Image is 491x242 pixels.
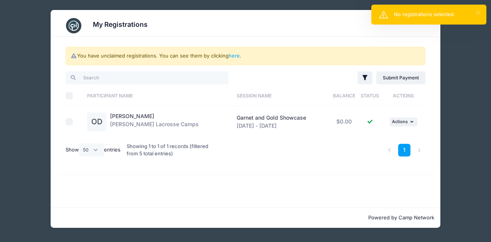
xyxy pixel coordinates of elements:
th: Status: activate to sort column ascending [358,86,381,106]
a: [PERSON_NAME] [110,113,154,119]
button: × [476,11,480,15]
img: CampNetwork [66,18,81,33]
div: [PERSON_NAME] Lacrosse Camps [110,112,199,132]
span: Actions [392,119,408,124]
input: Search [66,71,229,84]
select: Showentries [79,143,104,156]
th: Session Name: activate to sort column ascending [233,86,330,106]
td: $0.00 [330,106,358,138]
th: Actions: activate to sort column ascending [381,86,425,106]
button: Actions [390,117,417,127]
a: 1 [398,144,411,156]
div: OD [87,112,106,132]
a: here [229,53,240,59]
p: Powered by Camp Network [57,214,434,222]
span: Garnet and Gold Showcase [237,114,306,121]
div: Showing 1 to 1 of 1 records (filtered from 5 total entries) [127,138,211,163]
div: You have unclaimed registrations. You can see them by clicking . [66,47,426,65]
th: Balance: activate to sort column ascending [330,86,358,106]
h3: My Registrations [93,20,148,28]
th: Participant Name: activate to sort column ascending [84,86,233,106]
div: No registrations selected [394,11,480,18]
label: Show entries [66,143,121,156]
th: Select All [66,86,84,106]
a: OD [87,119,106,125]
a: Submit Payment [376,71,426,84]
div: [DATE] - [DATE] [237,114,326,130]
